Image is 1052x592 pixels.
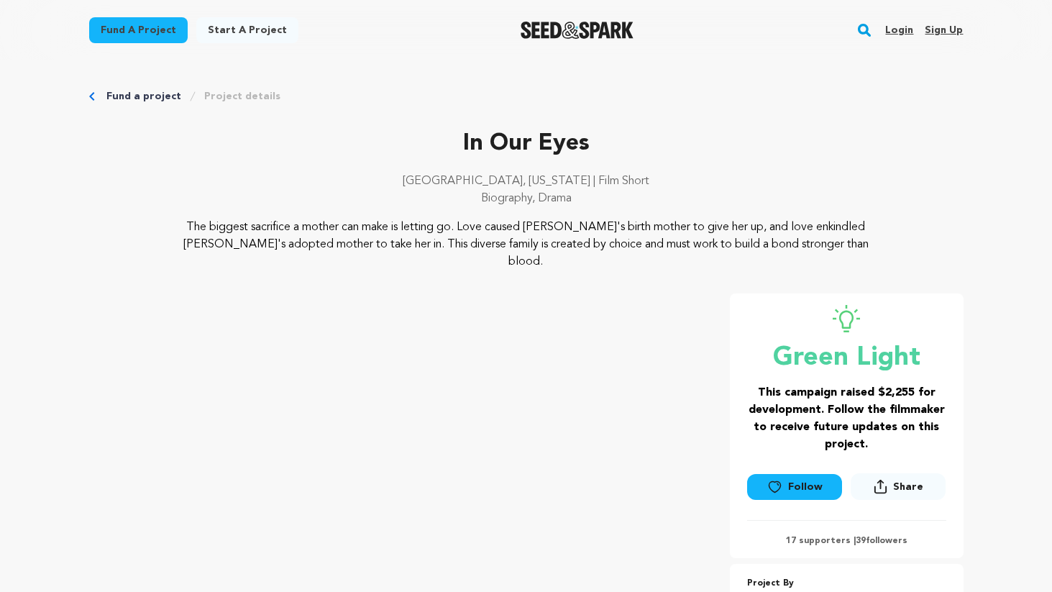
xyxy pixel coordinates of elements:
[851,473,946,500] button: Share
[747,384,946,453] h3: This campaign raised $2,255 for development. Follow the filmmaker to receive future updates on th...
[89,173,964,190] p: [GEOGRAPHIC_DATA], [US_STATE] | Film Short
[856,537,866,545] span: 39
[885,19,913,42] a: Login
[893,480,923,494] span: Share
[89,89,964,104] div: Breadcrumb
[747,474,842,500] a: Follow
[196,17,298,43] a: Start a project
[89,190,964,207] p: Biography, Drama
[204,89,280,104] a: Project details
[521,22,634,39] img: Seed&Spark Logo Dark Mode
[521,22,634,39] a: Seed&Spark Homepage
[851,473,946,506] span: Share
[176,219,876,270] p: The biggest sacrifice a mother can make is letting go. Love caused [PERSON_NAME]'s birth mother t...
[747,535,946,547] p: 17 supporters | followers
[106,89,181,104] a: Fund a project
[925,19,963,42] a: Sign up
[747,575,946,592] p: Project By
[89,17,188,43] a: Fund a project
[89,127,964,161] p: In Our Eyes
[747,344,946,373] p: Green Light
